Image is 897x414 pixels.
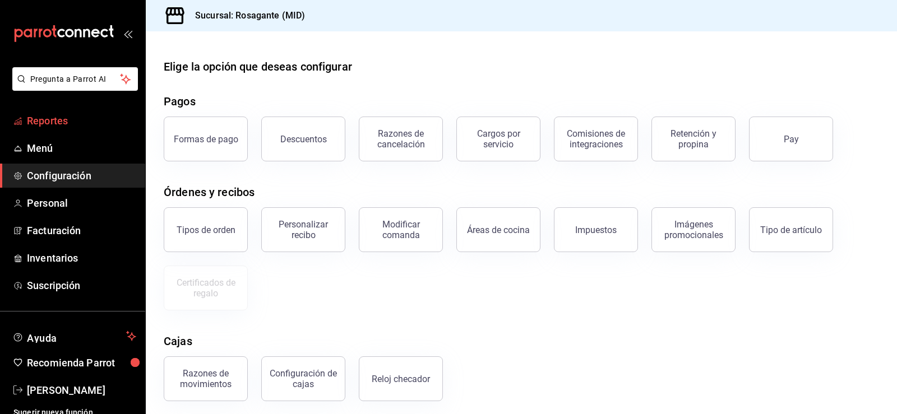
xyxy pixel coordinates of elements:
div: Cajas [164,333,192,350]
span: Suscripción [27,278,136,293]
button: Pay [749,117,833,161]
div: Razones de movimientos [171,368,241,389]
button: Retención y propina [651,117,736,161]
span: [PERSON_NAME] [27,383,136,398]
span: Menú [27,141,136,156]
div: Tipo de artículo [760,225,822,235]
div: Tipos de orden [177,225,235,235]
div: Comisiones de integraciones [561,128,631,150]
button: Configuración de cajas [261,356,345,401]
button: open_drawer_menu [123,29,132,38]
button: Personalizar recibo [261,207,345,252]
div: Modificar comanda [366,219,436,240]
div: Certificados de regalo [171,277,241,299]
div: Personalizar recibo [269,219,338,240]
button: Impuestos [554,207,638,252]
button: Pregunta a Parrot AI [12,67,138,91]
span: Configuración [27,168,136,183]
button: Razones de movimientos [164,356,248,401]
button: Áreas de cocina [456,207,540,252]
div: Órdenes y recibos [164,184,255,201]
span: Recomienda Parrot [27,355,136,370]
div: Formas de pago [174,134,238,145]
button: Razones de cancelación [359,117,443,161]
h3: Sucursal: Rosagante (MID) [186,9,305,22]
div: Elige la opción que deseas configurar [164,58,352,75]
span: Personal [27,196,136,211]
div: Pagos [164,93,196,110]
div: Impuestos [575,225,617,235]
div: Áreas de cocina [467,225,530,235]
button: Comisiones de integraciones [554,117,638,161]
span: Reportes [27,113,136,128]
button: Descuentos [261,117,345,161]
span: Inventarios [27,250,136,266]
span: Pregunta a Parrot AI [30,73,121,85]
span: Facturación [27,223,136,238]
span: Ayuda [27,329,122,343]
button: Tipo de artículo [749,207,833,252]
button: Certificados de regalo [164,266,248,310]
div: Reloj checador [372,374,430,384]
div: Imágenes promocionales [659,219,728,240]
button: Imágenes promocionales [651,207,736,252]
a: Pregunta a Parrot AI [8,81,138,93]
button: Tipos de orden [164,207,248,252]
div: Razones de cancelación [366,128,436,150]
div: Pay [784,134,799,145]
div: Descuentos [280,134,327,145]
button: Reloj checador [359,356,443,401]
button: Cargos por servicio [456,117,540,161]
button: Formas de pago [164,117,248,161]
div: Cargos por servicio [464,128,533,150]
button: Modificar comanda [359,207,443,252]
div: Configuración de cajas [269,368,338,389]
div: Retención y propina [659,128,728,150]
